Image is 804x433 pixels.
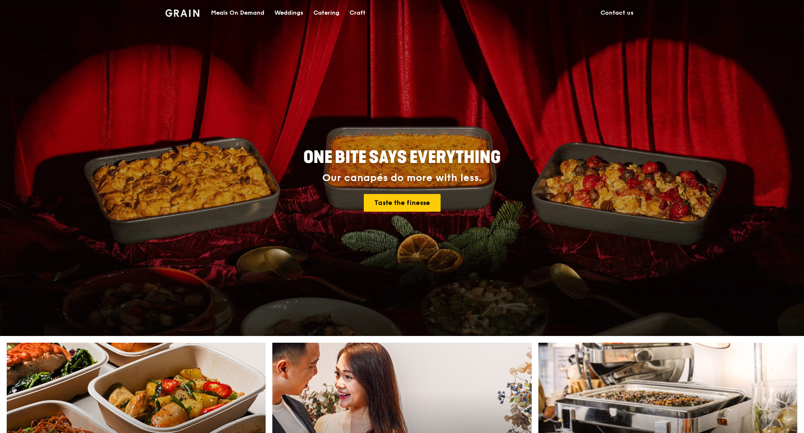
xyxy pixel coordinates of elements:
img: Grain [165,9,199,17]
div: Catering [313,0,339,26]
div: Meals On Demand [211,0,264,26]
a: Catering [308,0,345,26]
div: Craft [350,0,365,26]
a: Contact us [595,0,639,26]
a: Weddings [269,0,308,26]
div: Weddings [274,0,303,26]
a: Craft [345,0,371,26]
a: Taste the finesse [364,194,441,212]
div: Our canapés do more with less. [251,172,553,184]
span: ONE BITE SAYS EVERYTHING [303,147,501,168]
